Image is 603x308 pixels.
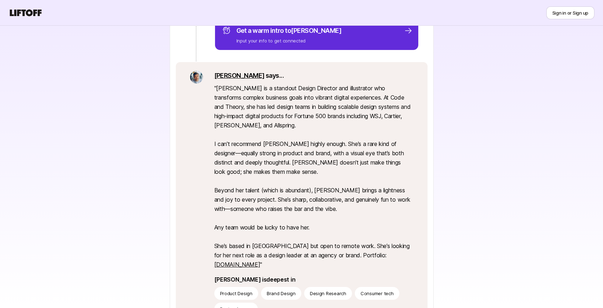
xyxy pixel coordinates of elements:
[214,71,413,81] p: says...
[361,290,394,297] p: Consumer tech
[214,72,265,79] a: [PERSON_NAME]
[214,275,413,284] p: [PERSON_NAME] is deepest in
[220,290,252,297] p: Product Design
[267,290,296,297] p: Brand Design
[214,261,260,268] a: [DOMAIN_NAME]
[214,84,413,269] p: " [PERSON_NAME] is a standout Design Director and illustrator who transforms complex business goa...
[236,37,342,44] p: Input your info to get connected
[285,27,341,34] span: to [PERSON_NAME]
[236,26,342,36] p: Get a warm intro
[310,290,346,297] p: Design Research
[546,6,594,19] button: Sign in or Sign up
[190,71,203,84] img: ACg8ocKEKRaDdLI4UrBIVgU4GlSDRsaw4FFi6nyNfamyhzdGAwDX=s160-c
